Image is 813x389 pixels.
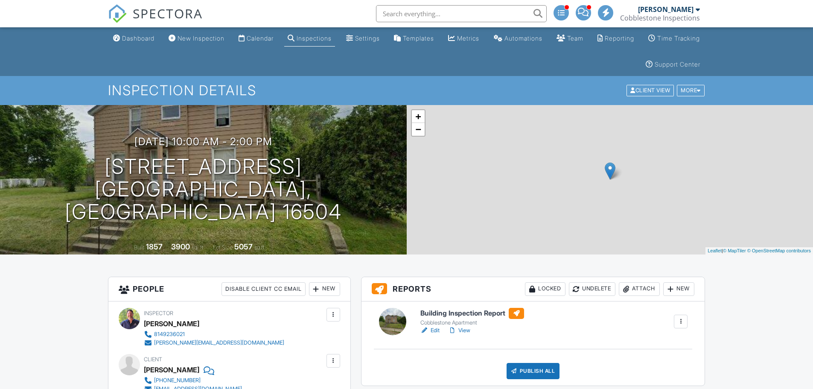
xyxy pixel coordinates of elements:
h1: Inspection Details [108,83,705,98]
a: Client View [626,87,676,93]
img: The Best Home Inspection Software - Spectora [108,4,127,23]
div: Cobblestone Inspections [620,14,700,22]
div: [PERSON_NAME] [638,5,694,14]
div: More [677,85,705,97]
div: Client View [627,85,674,97]
div: New [309,282,340,296]
div: Locked [525,282,565,296]
div: Attach [619,282,660,296]
h3: People [108,277,350,301]
h3: Reports [361,277,705,301]
span: SPECTORA [133,4,203,22]
input: Search everything... [376,5,547,22]
div: Disable Client CC Email [221,282,306,296]
div: Undelete [569,282,615,296]
a: SPECTORA [108,12,203,29]
div: New [663,282,694,296]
